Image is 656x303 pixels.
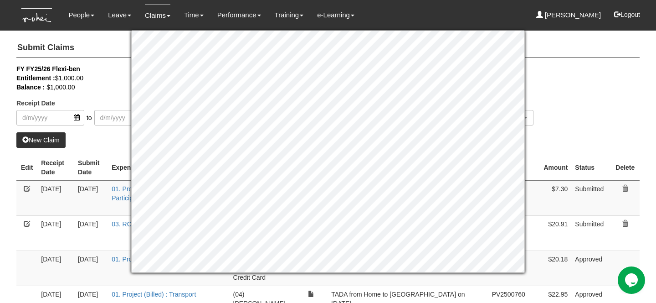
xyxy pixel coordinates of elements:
[611,155,640,181] th: Delete
[37,155,74,181] th: Receipt Date : activate to sort column ascending
[16,65,80,73] b: FY FY25/26 Flexi-ben
[533,155,571,181] th: Amount : activate to sort column ascending
[571,155,610,181] th: Status : activate to sort column ascending
[533,180,571,215] td: $7.30
[74,155,108,181] th: Submit Date : activate to sort column ascending
[112,220,213,228] a: 03. ROHEI Internal : Transport (OT)
[571,251,610,286] td: Approved
[112,185,195,202] a: 01. Project (Billed) : Lunch for Participants
[16,74,55,82] b: Entitlement :
[533,251,571,286] td: $20.18
[618,266,647,294] iframe: chat widget
[84,110,94,125] span: to
[74,251,108,286] td: [DATE]
[145,5,170,26] a: Claims
[16,132,66,148] a: New Claim
[536,5,601,26] a: [PERSON_NAME]
[16,73,626,83] div: $1,000.00
[74,180,108,215] td: [DATE]
[275,5,304,26] a: Training
[184,5,204,26] a: Time
[108,5,131,26] a: Leave
[112,291,196,298] a: 01. Project (Billed) : Transport
[37,251,74,286] td: [DATE]
[46,84,75,91] span: $1,000.00
[108,155,229,181] th: Expense Type : activate to sort column ascending
[571,180,610,215] td: Submitted
[37,215,74,251] td: [DATE]
[533,215,571,251] td: $20.91
[112,256,196,263] a: 01. Project (Billed) : Transport
[37,180,74,215] td: [DATE]
[16,99,55,108] label: Receipt Date
[16,84,45,91] b: Balance :
[94,110,162,125] input: d/m/yyyy
[16,39,640,57] h4: Submit Claims
[571,215,610,251] td: Submitted
[217,5,261,26] a: Performance
[608,4,646,26] button: Logout
[74,215,108,251] td: [DATE]
[68,5,94,26] a: People
[317,5,354,26] a: e-Learning
[16,155,37,181] th: Edit
[16,110,84,125] input: d/m/yyyy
